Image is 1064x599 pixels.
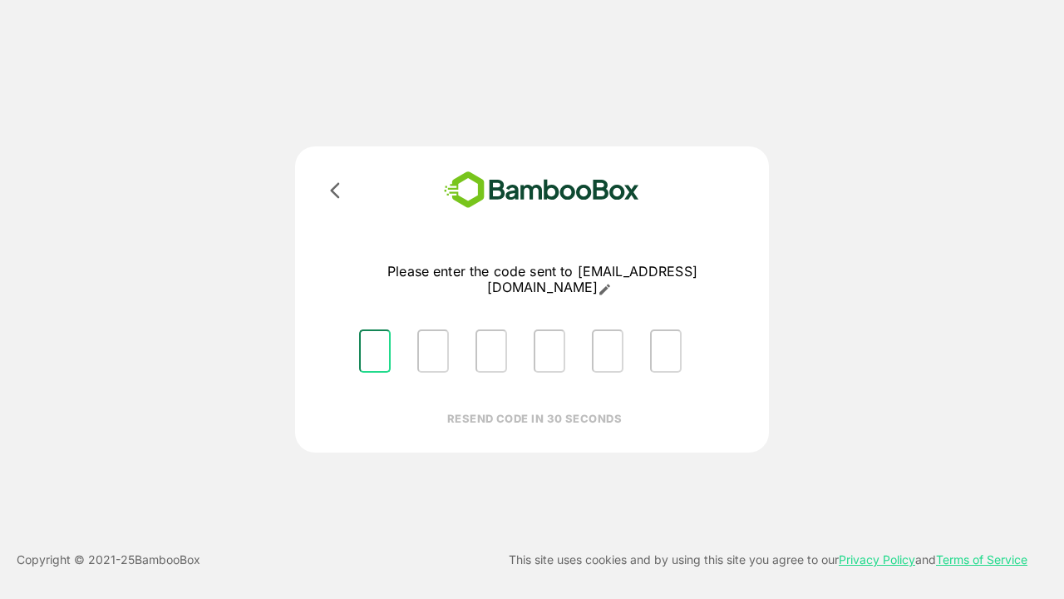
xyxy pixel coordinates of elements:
p: Please enter the code sent to [EMAIL_ADDRESS][DOMAIN_NAME] [346,264,739,296]
input: Please enter OTP character 4 [534,329,565,373]
a: Privacy Policy [839,552,915,567]
input: Please enter OTP character 5 [592,329,623,373]
input: Please enter OTP character 1 [359,329,391,373]
p: This site uses cookies and by using this site you agree to our and [509,550,1027,570]
img: bamboobox [420,166,663,214]
input: Please enter OTP character 6 [650,329,682,373]
a: Terms of Service [936,552,1027,567]
input: Please enter OTP character 2 [417,329,449,373]
input: Please enter OTP character 3 [475,329,507,373]
p: Copyright © 2021- 25 BambooBox [17,550,200,570]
